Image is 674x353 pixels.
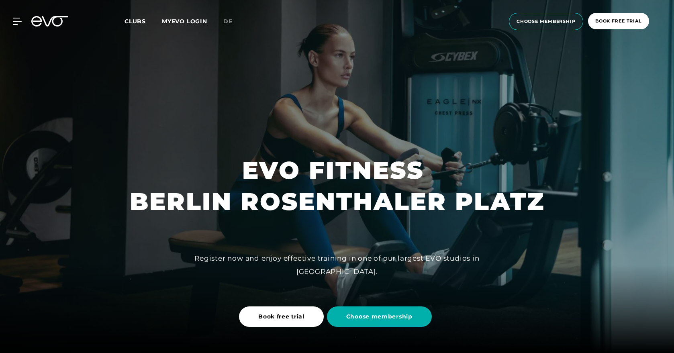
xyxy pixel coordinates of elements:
[125,17,162,25] a: Clubs
[258,312,304,321] span: Book free trial
[595,18,642,24] span: book free trial
[507,13,586,30] a: choose membership
[517,18,576,25] span: choose membership
[327,300,435,333] a: Choose membership
[125,18,146,25] span: Clubs
[586,13,652,30] a: book free trial
[223,17,242,26] a: de
[239,300,327,333] a: Book free trial
[156,252,518,278] div: Register now and enjoy effective training in one of our largest EVO studios in [GEOGRAPHIC_DATA].
[162,18,207,25] a: MYEVO LOGIN
[346,312,413,321] span: Choose membership
[130,155,545,217] h1: EVO FITNESS BERLIN ROSENTHALER PLATZ
[223,18,233,25] span: de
